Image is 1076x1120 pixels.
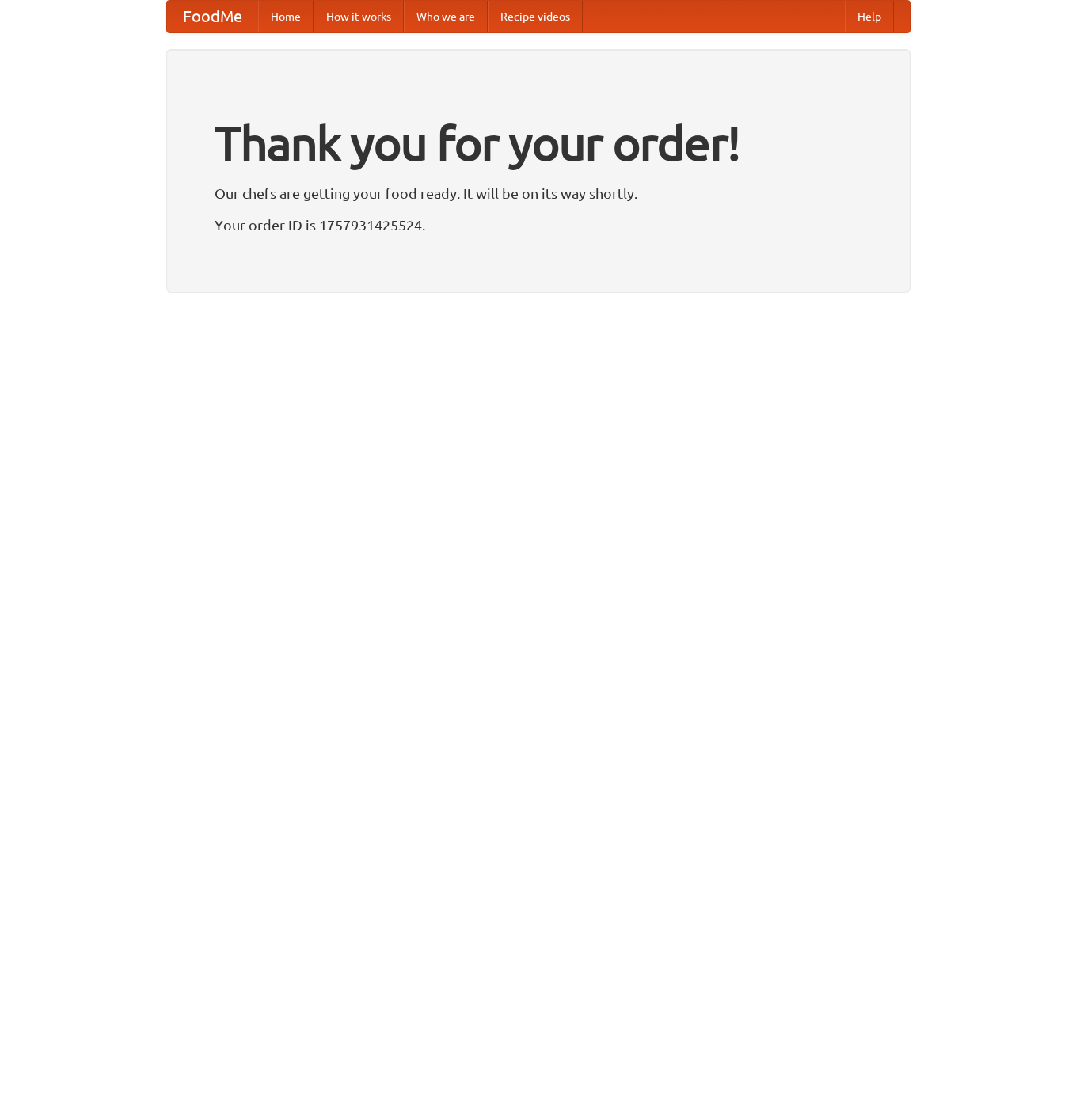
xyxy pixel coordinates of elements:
a: How it works [314,1,404,32]
a: Help [845,1,894,32]
a: Home [258,1,314,32]
a: Who we are [404,1,488,32]
a: FoodMe [167,1,258,32]
p: Your order ID is 1757931425524. [215,213,862,237]
p: Our chefs are getting your food ready. It will be on its way shortly. [215,181,862,205]
h1: Thank you for your order! [215,105,862,181]
a: Recipe videos [488,1,583,32]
